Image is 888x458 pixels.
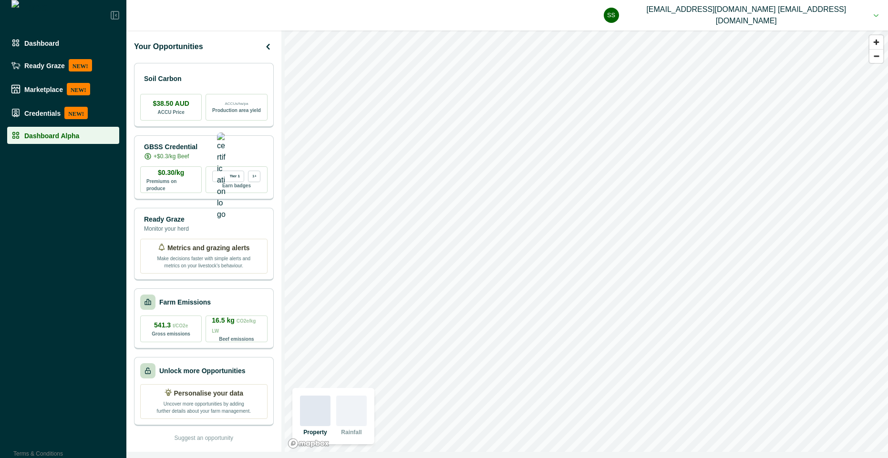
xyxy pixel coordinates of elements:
[69,59,92,71] p: NEW!
[156,398,251,415] p: Uncover more opportunities by adding further details about your farm management.
[869,35,883,49] button: Zoom in
[153,99,189,109] p: $38.50 AUD
[64,107,88,119] p: NEW!
[24,85,63,93] p: Marketplace
[158,168,184,178] p: $0.30/kg
[24,132,79,139] p: Dashboard Alpha
[7,34,119,51] a: Dashboard
[248,171,260,182] div: more credentials avaialble
[24,39,59,47] p: Dashboard
[144,74,182,84] p: Soil Carbon
[230,174,240,178] p: Tier 1
[7,127,119,144] a: Dashboard Alpha
[144,142,197,152] p: GBSS Credential
[175,434,233,442] p: Suggest an opportunity
[252,174,257,178] p: 1+
[869,49,883,63] button: Zoom out
[225,101,248,107] p: ACCUs/ha/pa
[13,450,63,457] a: Terms & Conditions
[7,79,119,99] a: MarketplaceNEW!
[154,320,188,330] p: 541.3
[212,318,256,334] span: CO2e/kg LW
[144,214,189,224] p: Ready Graze
[167,243,250,253] p: Metrics and grazing alerts
[173,323,188,328] span: t/CO2e
[212,316,261,336] p: 16.5 kg
[67,83,90,95] p: NEW!
[217,132,226,220] img: certification logo
[156,253,251,269] p: Make decisions faster with simple alerts and metrics on your livestock’s behaviour.
[24,61,65,69] p: Ready Graze
[7,103,119,123] a: CredentialsNEW!
[869,50,883,63] span: Zoom out
[24,109,61,117] p: Credentials
[212,107,261,114] p: Production area yield
[341,428,361,437] p: Rainfall
[219,336,254,343] p: Beef emissions
[158,109,185,116] p: ACCU Price
[159,366,245,376] p: Unlock more Opportunities
[152,330,190,337] p: Gross emissions
[288,438,330,449] a: Mapbox logo
[303,428,327,437] p: Property
[7,55,119,75] a: Ready GrazeNEW!
[285,31,888,452] canvas: Map
[222,182,251,189] p: Earn badges
[174,388,244,398] p: Personalise your data
[154,152,189,161] p: +$0.3/kg Beef
[146,178,196,192] p: Premiums on produce
[134,41,203,52] p: Your Opportunities
[159,297,211,307] p: Farm Emissions
[144,224,189,233] p: Monitor your herd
